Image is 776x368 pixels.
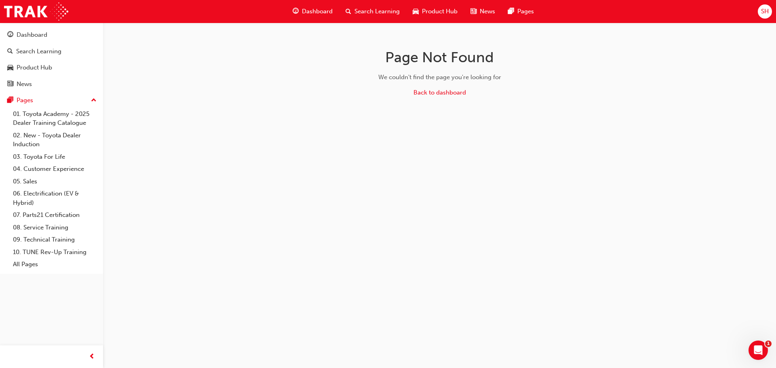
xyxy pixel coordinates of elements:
[502,3,540,20] a: pages-iconPages
[758,4,772,19] button: SH
[286,3,339,20] a: guage-iconDashboard
[10,221,100,234] a: 08. Service Training
[749,341,768,360] iframe: Intercom live chat
[761,7,769,16] span: SH
[89,352,95,362] span: prev-icon
[17,80,32,89] div: News
[10,233,100,246] a: 09. Technical Training
[765,341,772,347] span: 1
[7,97,13,104] span: pages-icon
[7,81,13,88] span: news-icon
[10,209,100,221] a: 07. Parts21 Certification
[7,64,13,71] span: car-icon
[312,48,568,66] h1: Page Not Found
[91,95,97,106] span: up-icon
[422,7,458,16] span: Product Hub
[10,129,100,151] a: 02. New - Toyota Dealer Induction
[508,6,514,17] span: pages-icon
[406,3,464,20] a: car-iconProduct Hub
[293,6,299,17] span: guage-icon
[17,30,47,40] div: Dashboard
[3,93,100,108] button: Pages
[354,7,400,16] span: Search Learning
[346,6,351,17] span: search-icon
[10,151,100,163] a: 03. Toyota For Life
[517,7,534,16] span: Pages
[339,3,406,20] a: search-iconSearch Learning
[3,26,100,93] button: DashboardSearch LearningProduct HubNews
[10,246,100,259] a: 10. TUNE Rev-Up Training
[302,7,333,16] span: Dashboard
[17,96,33,105] div: Pages
[464,3,502,20] a: news-iconNews
[10,187,100,209] a: 06. Electrification (EV & Hybrid)
[10,175,100,188] a: 05. Sales
[470,6,477,17] span: news-icon
[16,47,61,56] div: Search Learning
[312,73,568,82] div: We couldn't find the page you're looking for
[4,2,68,21] img: Trak
[10,258,100,271] a: All Pages
[17,63,52,72] div: Product Hub
[480,7,495,16] span: News
[413,89,466,96] a: Back to dashboard
[3,27,100,42] a: Dashboard
[7,32,13,39] span: guage-icon
[10,108,100,129] a: 01. Toyota Academy - 2025 Dealer Training Catalogue
[10,163,100,175] a: 04. Customer Experience
[3,60,100,75] a: Product Hub
[3,77,100,92] a: News
[7,48,13,55] span: search-icon
[3,44,100,59] a: Search Learning
[413,6,419,17] span: car-icon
